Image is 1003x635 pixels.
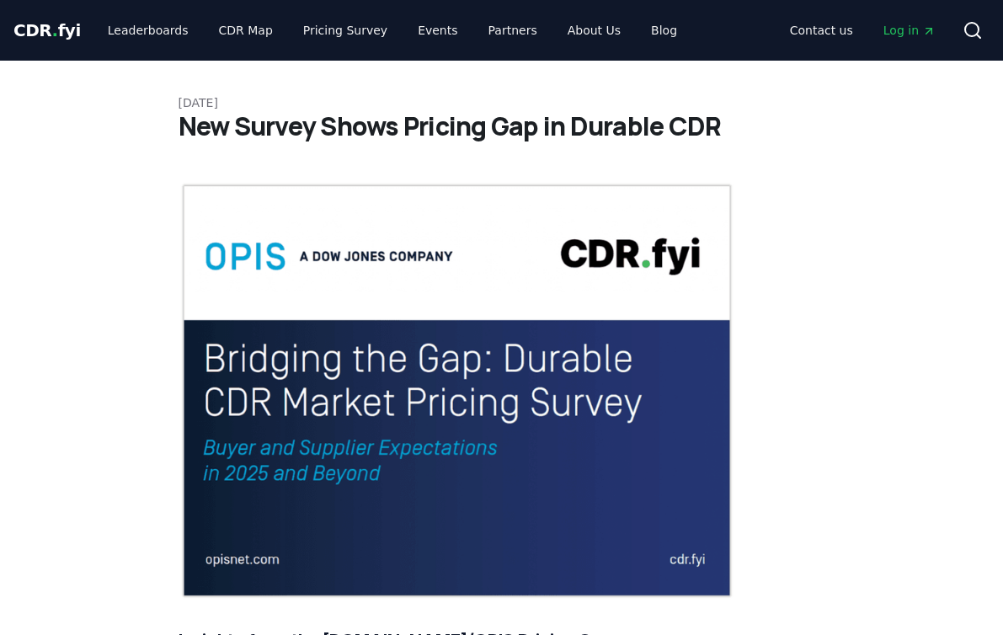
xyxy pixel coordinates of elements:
a: Partners [475,15,551,45]
nav: Main [94,15,691,45]
a: Blog [638,15,691,45]
a: Events [404,15,471,45]
a: Log in [870,15,949,45]
a: About Us [554,15,634,45]
nav: Main [776,15,949,45]
a: CDR Map [205,15,286,45]
a: Pricing Survey [290,15,401,45]
h1: New Survey Shows Pricing Gap in Durable CDR [179,111,825,141]
span: CDR fyi [13,20,81,40]
p: [DATE] [179,94,825,111]
span: . [52,20,58,40]
span: Log in [883,22,936,39]
img: blog post image [179,182,736,600]
a: CDR.fyi [13,19,81,42]
a: Leaderboards [94,15,202,45]
a: Contact us [776,15,867,45]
